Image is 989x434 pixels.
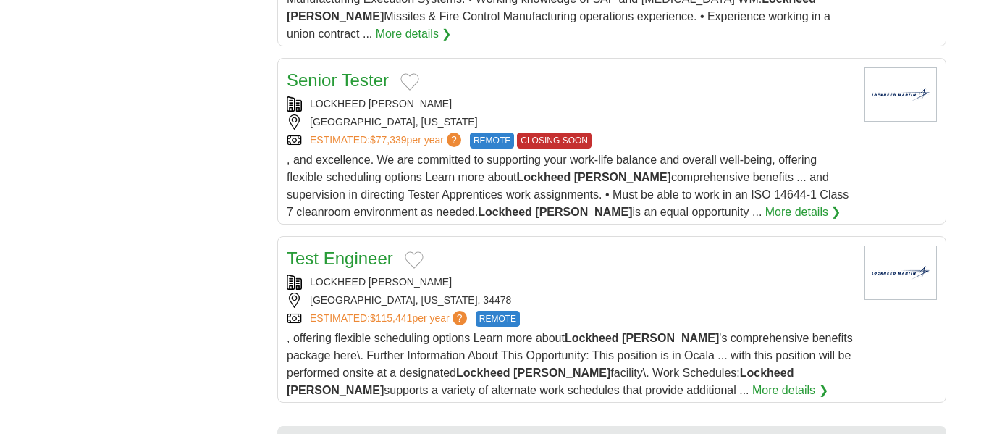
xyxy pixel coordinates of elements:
a: Test Engineer [287,249,393,268]
strong: [PERSON_NAME] [574,171,671,183]
a: Senior Tester [287,70,389,90]
span: $77,339 [370,134,407,146]
a: LOCKHEED [PERSON_NAME] [310,276,452,288]
span: , offering flexible scheduling options Learn more about 's comprehensive benefits package here\. ... [287,332,853,396]
strong: Lockheed [565,332,619,344]
a: More details ❯ [752,382,828,399]
span: ? [447,133,461,147]
a: ESTIMATED:$77,339per year? [310,133,464,149]
strong: Lockheed [517,171,571,183]
span: , and excellence. We are committed to supporting your work-life balance and overall well-being, o... [287,154,849,218]
button: Add to favorite jobs [405,251,424,269]
strong: Lockheed [478,206,532,218]
a: ESTIMATED:$115,441per year? [310,311,470,327]
a: LOCKHEED [PERSON_NAME] [310,98,452,109]
strong: [PERSON_NAME] [535,206,632,218]
span: REMOTE [470,133,514,149]
span: CLOSING SOON [517,133,592,149]
span: ? [453,311,467,325]
strong: Lockheed [456,367,510,379]
strong: Lockheed [740,367,794,379]
div: [GEOGRAPHIC_DATA], [US_STATE] [287,114,853,130]
strong: [PERSON_NAME] [513,367,610,379]
a: More details ❯ [765,204,841,221]
div: [GEOGRAPHIC_DATA], [US_STATE], 34478 [287,293,853,308]
span: REMOTE [476,311,520,327]
strong: [PERSON_NAME] [287,10,384,22]
button: Add to favorite jobs [400,73,419,91]
strong: [PERSON_NAME] [622,332,719,344]
span: $115,441 [370,312,412,324]
img: Lockheed Martin logo [864,246,937,300]
a: More details ❯ [376,25,452,43]
strong: [PERSON_NAME] [287,384,384,396]
img: Lockheed Martin logo [864,67,937,122]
